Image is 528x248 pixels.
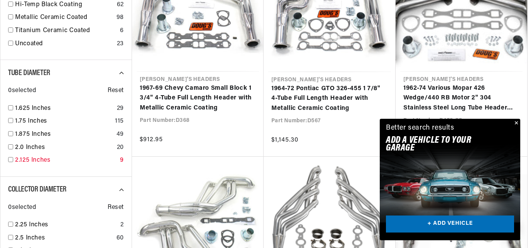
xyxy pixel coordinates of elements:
a: Metallic Ceramic Coated [15,13,113,23]
a: 1.75 Inches [15,116,112,127]
span: Reset [108,86,124,96]
span: Tube Diameter [8,69,50,77]
div: 60 [117,233,124,243]
a: 1.875 Inches [15,130,113,140]
span: 0 selected [8,86,36,96]
a: 1964-72 Pontiac GTO 326-455 1 7/8" 4-Tube Full Length Header with Metallic Ceramic Coating [271,84,388,114]
a: 2.25 Inches [15,220,117,230]
div: 49 [117,130,124,140]
div: Better search results [386,123,454,134]
a: 2.0 Inches [15,143,114,153]
a: 1967-69 Chevy Camaro Small Block 1 3/4" 4-Tube Full Length Header with Metallic Ceramic Coating [140,84,256,113]
div: 98 [117,13,124,23]
a: 1962-74 Various Mopar 426 Wedge/440 RB Motor 2" 304 Stainless Steel Long Tube Header with 3 1/2" ... [403,84,519,113]
a: Titanium Ceramic Coated [15,26,117,36]
a: 2.5 Inches [15,233,113,243]
a: 2.125 Inches [15,156,117,166]
button: Close [511,119,520,128]
div: 20 [117,143,124,153]
div: 115 [115,116,124,127]
div: 2 [120,220,124,230]
span: Reset [108,203,124,213]
div: 6 [120,26,124,36]
a: Uncoated [15,39,114,49]
a: 1.625 Inches [15,104,114,114]
h2: Add A VEHICLE to your garage [386,137,495,152]
span: 0 selected [8,203,36,213]
div: 29 [117,104,124,114]
span: Collector Diameter [8,186,67,193]
div: 9 [120,156,124,166]
a: + ADD VEHICLE [386,216,514,233]
div: 23 [117,39,124,49]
